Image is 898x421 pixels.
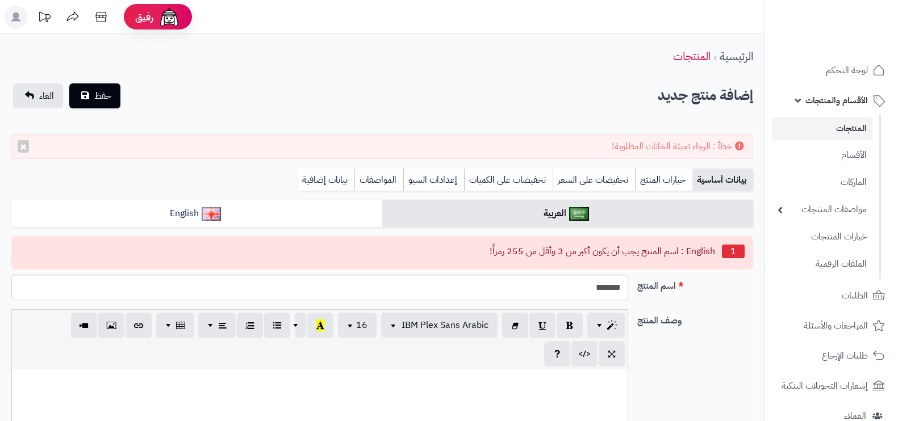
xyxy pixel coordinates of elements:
span: إشعارات التحويلات البنكية [782,378,868,394]
span: لوحة التحكم [826,62,868,78]
div: خطأ : الرجاء تعبئة الخانات المطلوبة! [11,134,753,159]
a: تخفيضات على الكميات [464,169,553,191]
a: تخفيضات على السعر [553,169,635,191]
a: المنتجات [673,48,711,65]
span: الطلبات [842,288,868,304]
a: خيارات المنتجات [772,225,872,249]
a: بيانات إضافية [298,169,354,191]
a: English [11,200,382,228]
a: مواصفات المنتجات [772,197,872,222]
span: 16 [356,318,367,332]
button: حفظ [69,83,120,108]
a: طلبات الإرجاع [772,342,891,369]
a: الطلبات [772,282,891,309]
span: طلبات الإرجاع [822,348,868,364]
a: الغاء [13,83,63,108]
h2: إضافة منتج جديد [658,84,753,107]
label: اسم المنتج [633,275,758,293]
a: إشعارات التحويلات البنكية [772,372,891,399]
span: IBM Plex Sans Arabic [402,318,488,332]
a: خيارات المنتج [635,169,692,191]
span: رفيق [135,10,153,24]
span: حفظ [94,89,111,103]
img: ai-face.png [158,6,181,28]
button: × [18,140,29,153]
button: IBM Plex Sans Arabic [381,313,498,338]
a: تحديثات المنصة [30,6,59,31]
img: العربية [569,207,589,221]
img: logo-2.png [821,10,887,33]
button: 16 [338,313,377,338]
a: المراجعات والأسئلة [772,312,891,339]
a: إعدادات السيو [403,169,464,191]
li: English : اسم المنتج يجب أن يكون أكبر من 3 وأقل من 255 رمزاً! [20,242,745,260]
a: المنتجات [772,117,872,140]
a: الملفات الرقمية [772,252,872,276]
a: العربية [382,200,753,228]
span: الغاء [39,89,54,103]
a: المواصفات [354,169,403,191]
span: الأقسام والمنتجات [805,92,868,108]
span: المراجعات والأسئلة [804,318,868,334]
a: الرئيسية [720,48,753,65]
a: الأقسام [772,143,872,167]
a: الماركات [772,170,872,195]
label: وصف المنتج [633,309,758,327]
a: لوحة التحكم [772,57,891,84]
a: بيانات أساسية [692,169,753,191]
img: English [202,207,222,221]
